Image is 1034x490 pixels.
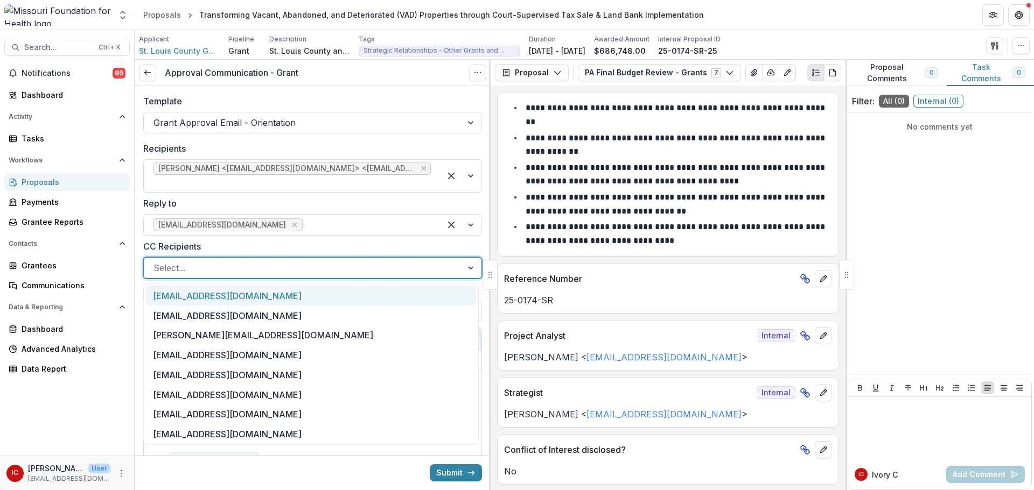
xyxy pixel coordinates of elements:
[815,270,832,287] button: edit
[143,142,476,155] label: Recipients
[807,64,825,81] button: Plaintext view
[96,41,123,53] div: Ctrl + K
[4,276,130,294] a: Communications
[146,424,476,444] div: [EMAIL_ADDRESS][DOMAIN_NAME]
[4,86,130,104] a: Dashboard
[199,9,704,20] div: Transforming Vacant, Abandoned, and Deteriorated (VAD) Properties through Court-Supervised Tax Sa...
[504,294,832,307] p: 25-0174-SR
[22,176,121,188] div: Proposals
[658,45,717,56] p: 25-0174-SR-25
[228,45,249,56] p: Grant
[443,216,460,233] div: Clear selected options
[946,466,1025,483] button: Add Comment
[146,325,476,345] div: [PERSON_NAME][EMAIL_ADDRESS][DOMAIN_NAME]
[586,409,742,420] a: [EMAIL_ADDRESS][DOMAIN_NAME]
[949,381,962,394] button: Bullet List
[846,60,947,86] button: Proposal Comments
[815,441,832,458] button: edit
[504,443,795,456] p: Conflict of Interest disclosed?
[854,381,867,394] button: Bold
[139,7,185,23] a: Proposals
[143,240,476,253] label: CC Recipients
[9,240,115,247] span: Contacts
[9,303,115,311] span: Data & Reporting
[443,167,460,184] div: Clear selected options
[858,472,864,477] div: Ivory Clarke
[158,164,416,173] span: [PERSON_NAME] <[EMAIL_ADDRESS][DOMAIN_NAME]> <[EMAIL_ADDRESS][DOMAIN_NAME]>
[1008,4,1030,26] button: Get Help
[982,4,1004,26] button: Partners
[981,381,994,394] button: Align Left
[947,60,1034,86] button: Task Comments
[586,352,742,363] a: [EMAIL_ADDRESS][DOMAIN_NAME]
[4,193,130,211] a: Payments
[504,351,832,364] p: [PERSON_NAME] < >
[165,68,298,78] h3: Approval Communication - Grant
[504,386,752,399] p: Strategist
[430,464,482,481] button: Submit
[146,404,476,424] div: [EMAIL_ADDRESS][DOMAIN_NAME]
[88,464,110,473] p: User
[4,108,130,125] button: Open Activity
[504,272,795,285] p: Reference Number
[158,221,286,230] span: [EMAIL_ADDRESS][DOMAIN_NAME]
[113,68,125,79] span: 89
[852,95,875,108] p: Filter:
[869,381,882,394] button: Underline
[146,385,476,404] div: [EMAIL_ADDRESS][DOMAIN_NAME]
[22,89,121,101] div: Dashboard
[420,163,428,174] div: Remove Kyle Klemp <kklemp@stlouiscountymo.gov> <kklemp@stlouiscountymo.gov>
[228,34,254,44] p: Pipeline
[146,365,476,385] div: [EMAIL_ADDRESS][DOMAIN_NAME]
[815,327,832,344] button: edit
[139,45,220,56] a: St. Louis County Government
[359,34,375,44] p: Tags
[115,4,130,26] button: Open entity switcher
[22,69,113,78] span: Notifications
[22,363,121,374] div: Data Report
[4,39,130,56] button: Search...
[1013,381,1026,394] button: Align Right
[289,219,300,230] div: Remove iclarke@mffh.org
[745,64,763,81] button: View Attached Files
[902,381,914,394] button: Strike
[594,45,646,56] p: $686,748.00
[4,320,130,338] a: Dashboard
[269,34,306,44] p: Description
[28,463,84,474] p: [PERSON_NAME]
[22,343,121,354] div: Advanced Analytics
[143,197,476,210] label: Reply to
[824,64,841,81] button: PDF view
[4,173,130,191] a: Proposals
[4,65,130,82] button: Notifications89
[965,381,978,394] button: Ordered List
[269,45,350,56] p: St. Louis County and Legal Services of Eastern [US_STATE] will partner to support implementation ...
[364,47,515,54] span: Strategic Relationships - Other Grants and Contracts
[4,299,130,316] button: Open Data & Reporting
[1017,69,1021,76] span: 0
[9,157,115,164] span: Workflows
[913,95,963,108] span: Internal ( 0 )
[22,323,121,335] div: Dashboard
[146,306,476,325] div: [EMAIL_ADDRESS][DOMAIN_NAME]
[4,257,130,274] a: Grantees
[997,381,1010,394] button: Align Center
[504,408,832,421] p: [PERSON_NAME] < >
[885,381,898,394] button: Italicize
[139,7,708,23] nav: breadcrumb
[146,286,476,306] div: [EMAIL_ADDRESS][DOMAIN_NAME]
[143,95,476,108] label: Template
[4,152,130,169] button: Open Workflows
[4,360,130,378] a: Data Report
[115,467,128,480] button: More
[139,34,169,44] p: Applicant
[495,64,569,81] button: Proposal
[757,386,795,399] span: Internal
[872,469,898,480] p: Ivory C
[594,34,649,44] p: Awarded Amount
[917,381,930,394] button: Heading 1
[779,64,796,81] button: Edit as form
[529,34,556,44] p: Duration
[4,130,130,147] a: Tasks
